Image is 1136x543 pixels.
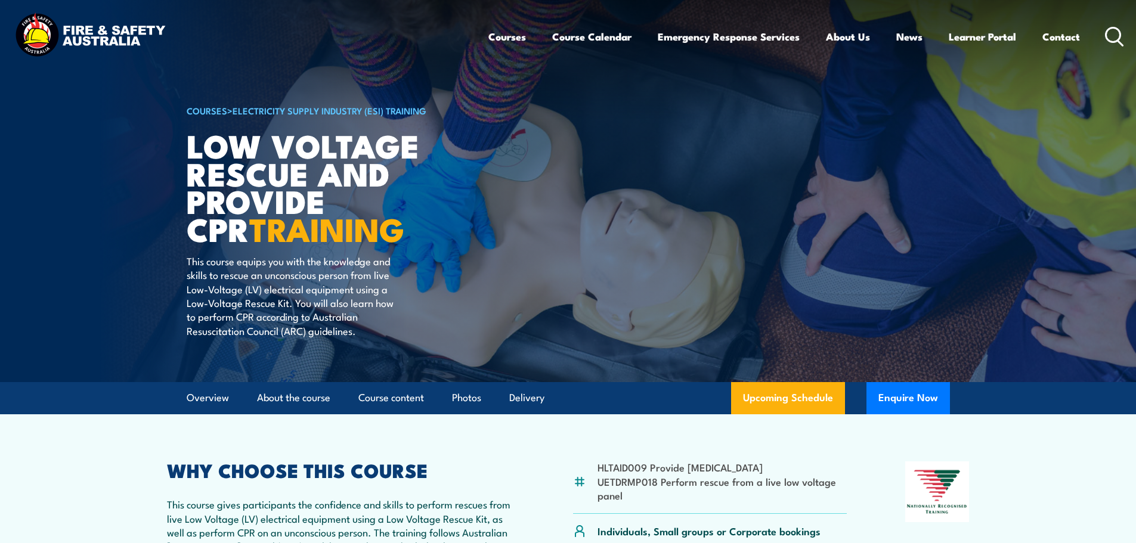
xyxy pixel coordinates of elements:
[233,104,426,117] a: Electricity Supply Industry (ESI) Training
[826,21,870,52] a: About Us
[731,382,845,414] a: Upcoming Schedule
[249,203,404,253] strong: TRAINING
[488,21,526,52] a: Courses
[598,474,847,502] li: UETDRMP018 Perform rescue from a live low voltage panel
[452,382,481,414] a: Photos
[896,21,923,52] a: News
[257,382,330,414] a: About the course
[866,382,950,414] button: Enquire Now
[187,131,481,243] h1: Low Voltage Rescue and Provide CPR
[598,524,821,538] p: Individuals, Small groups or Corporate bookings
[187,254,404,337] p: This course equips you with the knowledge and skills to rescue an unconscious person from live Lo...
[949,21,1016,52] a: Learner Portal
[358,382,424,414] a: Course content
[187,103,481,117] h6: >
[187,382,229,414] a: Overview
[552,21,632,52] a: Course Calendar
[658,21,800,52] a: Emergency Response Services
[905,461,970,522] img: Nationally Recognised Training logo.
[598,460,847,474] li: HLTAID009 Provide [MEDICAL_DATA]
[187,104,227,117] a: COURSES
[509,382,544,414] a: Delivery
[167,461,515,478] h2: WHY CHOOSE THIS COURSE
[1042,21,1080,52] a: Contact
